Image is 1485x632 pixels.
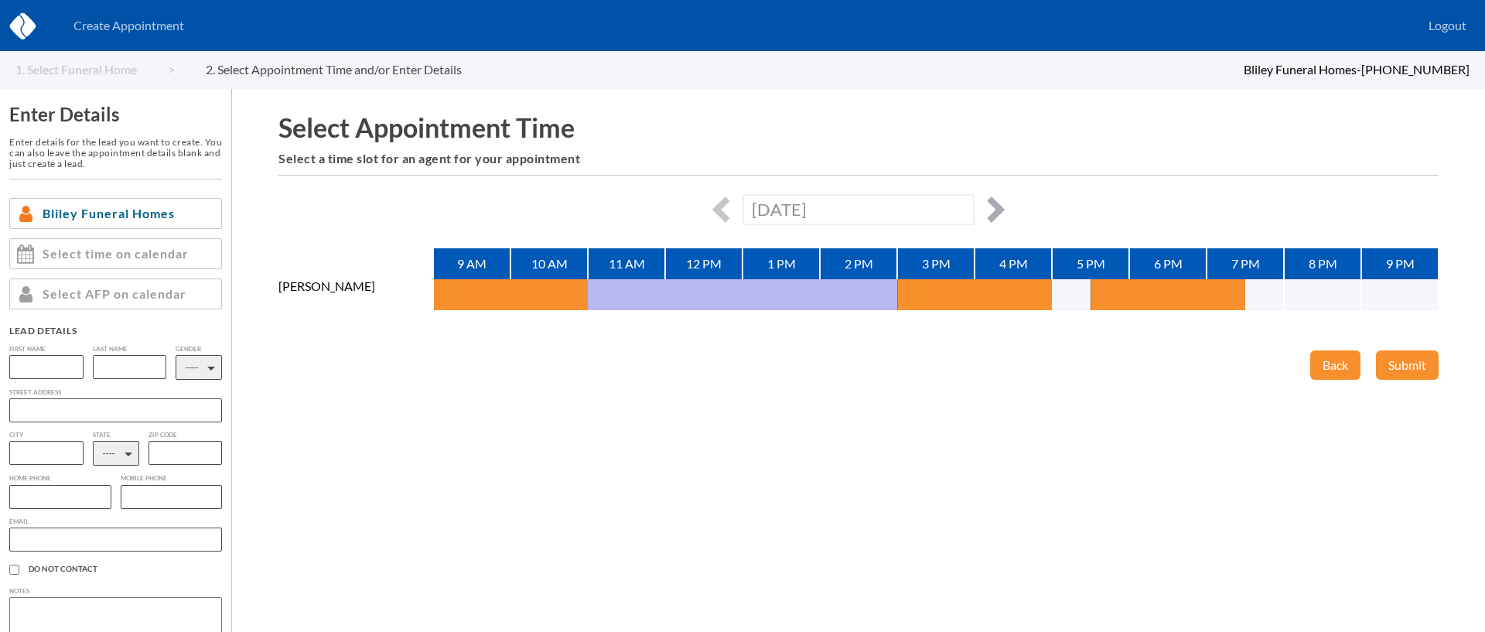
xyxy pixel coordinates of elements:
[93,346,167,353] label: Last Name
[43,287,186,301] span: Select AFP on calendar
[1361,62,1470,77] span: [PHONE_NUMBER]
[1129,248,1207,279] div: 6 PM
[433,248,510,279] div: 9 AM
[206,63,493,77] a: 2. Select Appointment Time and/or Enter Details
[9,104,222,125] h3: Enter Details
[1207,248,1284,279] div: 7 PM
[1361,248,1439,279] div: 9 PM
[43,247,189,261] span: Select time on calendar
[1376,350,1439,380] button: Submit
[9,389,222,396] label: Street Address
[820,248,897,279] div: 2 PM
[742,248,820,279] div: 1 PM
[897,248,975,279] div: 3 PM
[975,248,1052,279] div: 4 PM
[9,518,222,525] label: Email
[9,432,84,439] label: City
[9,325,222,336] div: Lead Details
[588,248,665,279] div: 11 AM
[29,565,222,574] span: Do Not Contact
[9,137,222,169] h6: Enter details for the lead you want to create. You can also leave the appointment details blank a...
[176,346,222,353] label: Gender
[9,346,84,353] label: First Name
[1284,248,1361,279] div: 8 PM
[1052,248,1129,279] div: 5 PM
[15,63,175,77] a: 1. Select Funeral Home
[278,152,1439,166] h6: Select a time slot for an agent for your appointment
[278,279,433,312] div: [PERSON_NAME]
[510,248,588,279] div: 10 AM
[9,588,222,595] label: Notes
[148,432,223,439] label: Zip Code
[43,207,175,220] span: Bliley Funeral Homes
[121,475,223,482] label: Mobile Phone
[278,112,1439,142] h1: Select Appointment Time
[93,432,139,439] label: State
[665,248,742,279] div: 12 PM
[9,475,111,482] label: Home Phone
[1310,350,1360,380] button: Back
[1244,62,1361,77] span: Bliley Funeral Homes -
